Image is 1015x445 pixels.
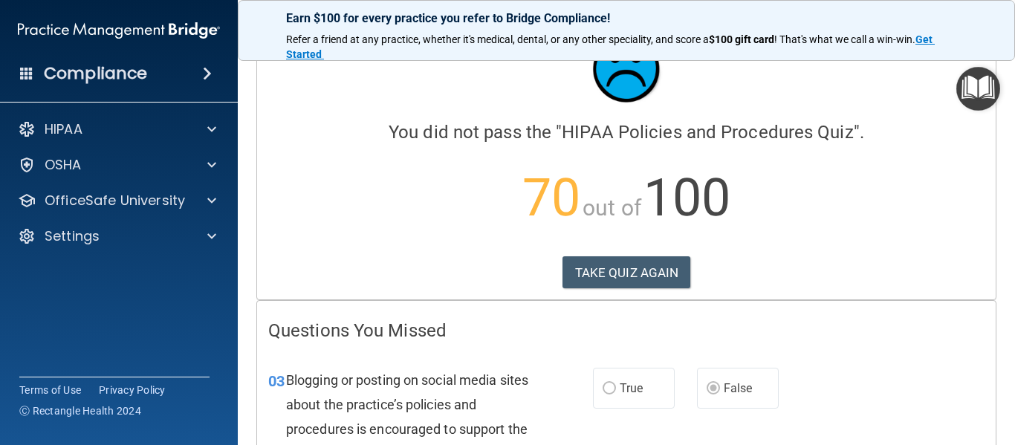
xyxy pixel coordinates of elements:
[286,33,709,45] span: Refer a friend at any practice, whether it's medical, dental, or any other speciality, and score a
[19,403,141,418] span: Ⓒ Rectangle Health 2024
[956,67,1000,111] button: Open Resource Center
[286,11,967,25] p: Earn $100 for every practice you refer to Bridge Compliance!
[99,383,166,397] a: Privacy Policy
[45,120,82,138] p: HIPAA
[268,123,985,142] h4: You did not pass the " ".
[45,156,82,174] p: OSHA
[724,381,753,395] span: False
[45,227,100,245] p: Settings
[19,383,81,397] a: Terms of Use
[45,192,185,209] p: OfficeSafe University
[18,120,216,138] a: HIPAA
[18,16,220,45] img: PMB logo
[620,381,643,395] span: True
[268,321,985,340] h4: Questions You Missed
[18,192,216,209] a: OfficeSafe University
[709,33,774,45] strong: $100 gift card
[774,33,915,45] span: ! That's what we call a win-win.
[286,33,935,60] a: Get Started
[268,372,285,390] span: 03
[44,63,147,84] h4: Compliance
[562,256,691,289] button: TAKE QUIZ AGAIN
[18,156,216,174] a: OSHA
[603,383,616,394] input: True
[583,195,641,221] span: out of
[643,167,730,228] span: 100
[707,383,720,394] input: False
[582,25,671,114] img: sad_face.ecc698e2.jpg
[18,227,216,245] a: Settings
[562,122,853,143] span: HIPAA Policies and Procedures Quiz
[522,167,580,228] span: 70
